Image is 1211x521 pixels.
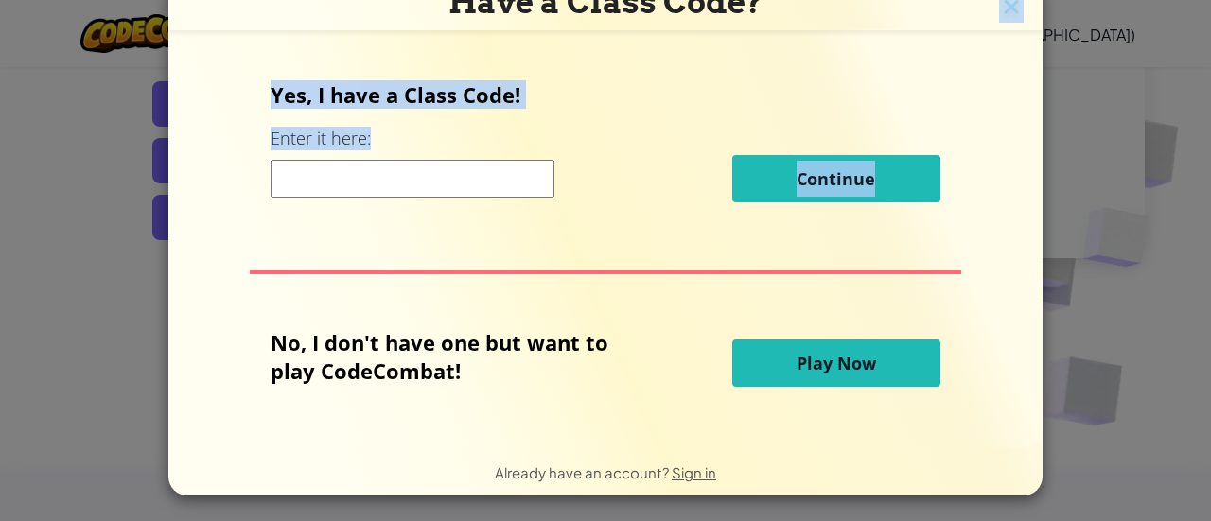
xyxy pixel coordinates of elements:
[271,328,637,385] p: No, I don't have one but want to play CodeCombat!
[271,127,371,150] label: Enter it here:
[732,339,940,387] button: Play Now
[271,80,939,109] p: Yes, I have a Class Code!
[797,352,876,374] span: Play Now
[797,167,875,190] span: Continue
[732,155,940,202] button: Continue
[672,463,716,481] a: Sign in
[495,463,672,481] span: Already have an account?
